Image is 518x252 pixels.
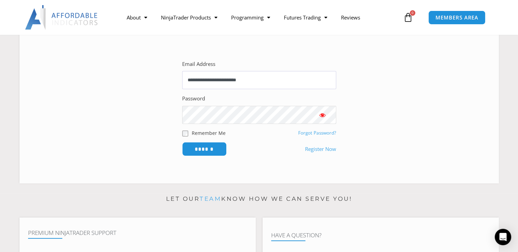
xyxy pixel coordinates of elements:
button: Show password [309,106,336,124]
a: team [200,195,221,202]
a: NinjaTrader Products [154,10,224,25]
a: MEMBERS AREA [428,11,485,25]
label: Remember Me [192,129,226,137]
h4: Premium NinjaTrader Support [28,229,247,236]
label: Password [182,94,205,103]
p: Let our know how we can serve you! [20,194,499,205]
nav: Menu [120,10,402,25]
span: MEMBERS AREA [435,15,478,20]
a: Futures Trading [277,10,334,25]
div: Open Intercom Messenger [495,229,511,245]
a: Reviews [334,10,367,25]
a: Forgot Password? [298,130,336,136]
a: Register Now [305,144,336,154]
label: Email Address [182,59,215,69]
span: 0 [410,10,415,16]
a: Programming [224,10,277,25]
a: About [120,10,154,25]
img: LogoAI | Affordable Indicators – NinjaTrader [25,5,99,30]
h4: Have A Question? [271,232,490,239]
a: 0 [393,8,423,27]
